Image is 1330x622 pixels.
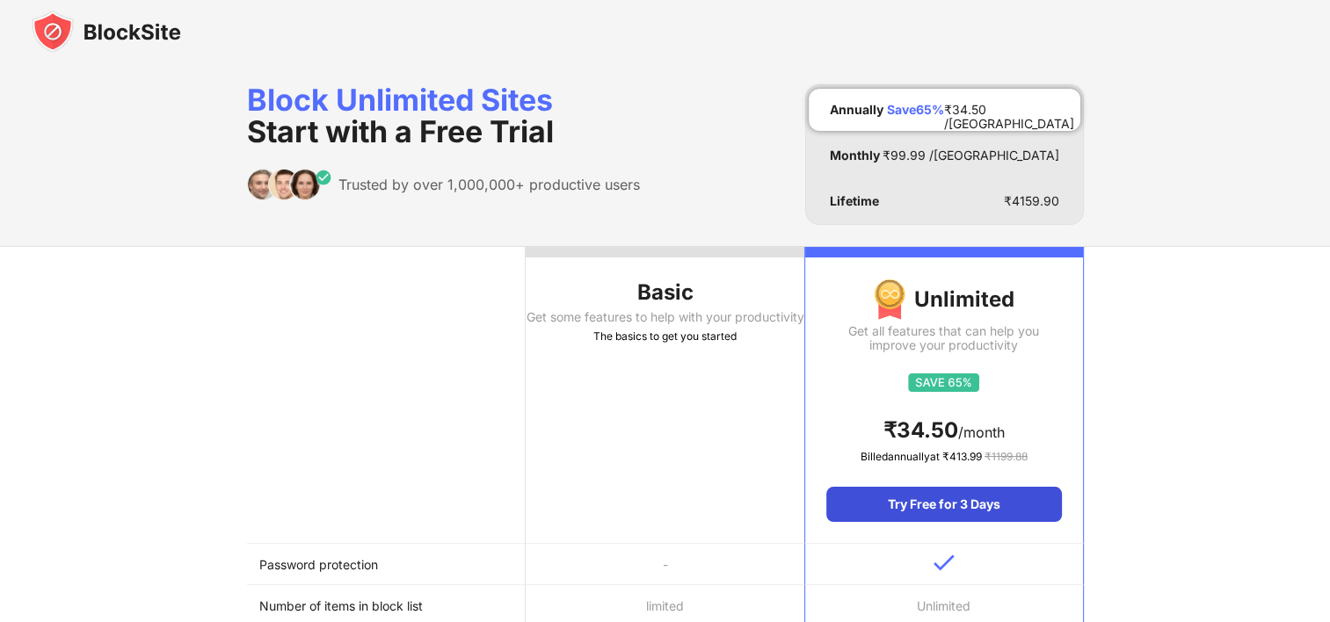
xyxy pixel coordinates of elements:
[908,373,979,392] img: save65.svg
[1004,194,1059,208] div: ₹ 4159.90
[830,148,880,163] div: Monthly
[247,84,640,148] div: Block Unlimited Sites
[830,103,883,117] div: Annually
[247,113,554,149] span: Start with a Free Trial
[526,310,804,324] div: Get some features to help with your productivity
[826,324,1061,352] div: Get all features that can help you improve your productivity
[247,544,526,585] td: Password protection
[526,544,804,585] td: -
[883,417,958,443] span: ₹ 34.50
[887,103,944,117] div: Save 65 %
[934,554,955,571] img: v-blue.svg
[826,278,1061,321] div: Unlimited
[944,103,1074,117] div: ₹ 34.50 /[GEOGRAPHIC_DATA]
[526,328,804,345] div: The basics to get you started
[826,487,1061,522] div: Try Free for 3 Days
[883,148,1059,163] div: ₹ 99.99 /[GEOGRAPHIC_DATA]
[874,278,905,321] img: img-premium-medal
[985,450,1028,463] span: ₹ 1199.88
[32,11,181,53] img: blocksite-icon-black.svg
[826,416,1061,445] div: /month
[247,169,332,200] img: trusted-by.svg
[826,448,1061,466] div: Billed annually at ₹ 413.99
[338,176,640,193] div: Trusted by over 1,000,000+ productive users
[526,278,804,307] div: Basic
[830,194,879,208] div: Lifetime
